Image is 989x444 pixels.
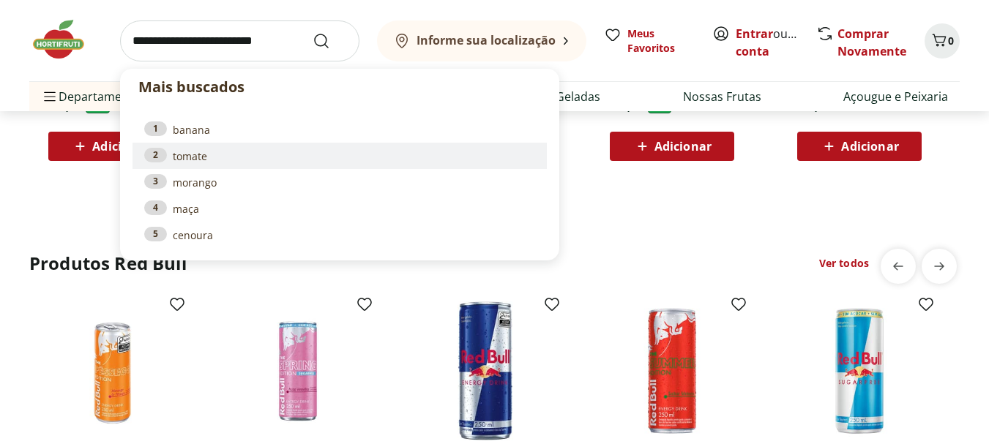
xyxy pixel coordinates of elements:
button: Adicionar [797,132,922,161]
a: Ver todos [819,256,869,271]
img: Energético Red Bull Energy Drink 250Ml [416,301,555,440]
a: Açougue e Peixaria [843,88,948,105]
span: 0 [948,34,954,48]
img: Energético Red Bull Sugar Free 250Ml [790,301,929,440]
img: Enérgetico Red Bull de Melancia Unidade [602,301,742,440]
span: Adicionar [654,140,712,152]
a: Entrar [736,26,773,42]
button: next [922,249,957,284]
span: Departamentos [41,79,146,114]
span: Meus Favoritos [627,26,695,56]
button: Submit Search [313,32,348,50]
img: Energético Morango e Pêssego Red Bull 250ml [41,301,180,440]
span: ou [736,25,801,60]
a: Meus Favoritos [604,26,695,56]
button: Carrinho [925,23,960,59]
a: 3morango [144,174,535,190]
button: previous [881,249,916,284]
a: Nossas Frutas [683,88,761,105]
button: Menu [41,79,59,114]
a: 4maça [144,200,535,217]
span: Adicionar [92,140,149,152]
b: Informe sua localização [417,32,556,48]
div: 1 [144,121,167,136]
a: 2tomate [144,148,535,164]
a: 5cenoura [144,227,535,243]
div: 4 [144,200,167,215]
a: Comprar Novamente [837,26,906,59]
button: Adicionar [48,132,173,161]
button: Adicionar [610,132,734,161]
img: Energético Frutas Vermelhas Sugarfree Red Bull 250ml [228,301,367,440]
span: Adicionar [841,140,898,152]
div: 2 [144,148,167,162]
a: Criar conta [736,26,816,59]
div: 5 [144,227,167,241]
img: Hortifruti [29,18,102,61]
button: Informe sua localização [377,20,586,61]
input: search [120,20,359,61]
h2: Produtos Red Bull [29,252,187,275]
div: 3 [144,174,167,189]
a: 1banana [144,121,535,138]
p: Mais buscados [138,76,541,98]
